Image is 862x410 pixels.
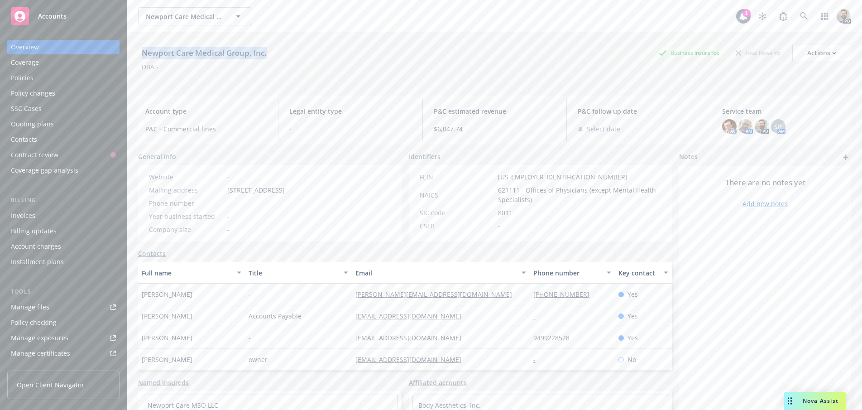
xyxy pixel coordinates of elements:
div: Company size [149,225,224,234]
a: Switch app [816,7,834,25]
div: Coverage gap analysis [11,163,78,178]
div: Newport Care Medical Group, Inc. [138,47,270,59]
span: Account type [145,106,267,116]
div: Mailing address [149,185,224,195]
div: Full name [142,268,231,278]
div: Coverage [11,55,39,70]
span: - [289,124,411,134]
a: Coverage [7,55,120,70]
div: Installment plans [11,255,64,269]
a: Manage files [7,300,120,314]
button: Actions [792,44,851,62]
div: DBA: - [142,62,158,72]
a: Installment plans [7,255,120,269]
a: Newport Care MSO LLC [148,401,218,410]
a: Overview [7,40,120,54]
span: P&C estimated revenue [434,106,556,116]
div: Year business started [149,212,224,221]
span: Yes [627,333,638,342]
a: SSC Cases [7,101,120,116]
div: Overview [11,40,39,54]
span: 621111 - Offices of Physicians (except Mental Health Specialists) [498,185,661,204]
span: There are no notes yet [725,177,805,188]
div: Actions [807,44,836,62]
div: Policy checking [11,315,57,330]
a: Invoices [7,208,120,223]
div: Contacts [11,132,37,147]
span: 8011 [498,208,512,217]
a: - [533,355,543,364]
span: $6,047.74 [434,124,556,134]
a: Affiliated accounts [409,378,467,387]
a: [EMAIL_ADDRESS][DOMAIN_NAME] [355,333,469,342]
a: 9499228528 [533,333,577,342]
a: Add new notes [742,199,788,208]
span: Nova Assist [803,397,838,405]
a: [PERSON_NAME][EMAIL_ADDRESS][DOMAIN_NAME] [355,290,519,299]
span: - [249,333,251,342]
div: Billing [7,196,120,205]
a: Account charges [7,239,120,254]
span: P&C follow up date [578,106,699,116]
div: FEIN [420,172,494,182]
a: Manage certificates [7,346,120,361]
a: [EMAIL_ADDRESS][DOMAIN_NAME] [355,312,469,320]
span: [PERSON_NAME] [142,333,192,342]
a: Contacts [7,132,120,147]
a: Manage BORs [7,362,120,376]
span: - [227,212,230,221]
button: Title [245,262,352,284]
div: CSLB [420,221,494,231]
button: Phone number [530,262,615,284]
div: Policies [11,71,34,85]
a: Named insureds [138,378,189,387]
a: Accounts [7,4,120,29]
div: Phone number [533,268,602,278]
span: P&C - Commercial lines [145,124,267,134]
div: Email [355,268,516,278]
a: Contacts [138,249,166,258]
span: [PERSON_NAME] [142,289,192,299]
div: Manage certificates [11,346,70,361]
div: Manage files [11,300,49,314]
span: Yes [627,311,638,321]
a: Policy checking [7,315,120,330]
div: Account charges [11,239,61,254]
span: General info [138,152,176,161]
a: Coverage gap analysis [7,163,120,178]
div: Manage exposures [11,331,68,345]
a: - [227,173,230,181]
a: Contract review [7,148,120,162]
a: Policy changes [7,86,120,101]
div: NAICS [420,190,494,200]
span: - [227,225,230,234]
a: Quoting plans [7,117,120,131]
button: Full name [138,262,245,284]
a: add [840,152,851,163]
div: Invoices [11,208,35,223]
div: Manage BORs [11,362,53,376]
span: Legal entity type [289,106,411,116]
span: Yes [627,289,638,299]
button: Newport Care Medical Group, Inc. [138,7,251,25]
a: [PHONE_NUMBER] [533,290,597,299]
div: Key contact [618,268,658,278]
span: [US_EMPLOYER_IDENTIFICATION_NUMBER] [498,172,627,182]
span: Notes [679,152,698,163]
span: Select date [587,124,620,134]
span: owner [249,355,268,364]
span: No [627,355,636,364]
img: photo [722,119,737,134]
button: Nova Assist [784,392,846,410]
button: Key contact [615,262,672,284]
div: Drag to move [784,392,795,410]
a: Body Aesthetics, Inc. [418,401,481,410]
span: SP [774,122,782,131]
div: Policy changes [11,86,55,101]
div: SIC code [420,208,494,217]
div: Total Rewards [731,47,785,58]
span: Open Client Navigator [17,380,84,390]
div: Business Insurance [654,47,724,58]
a: Policies [7,71,120,85]
span: [PERSON_NAME] [142,311,192,321]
